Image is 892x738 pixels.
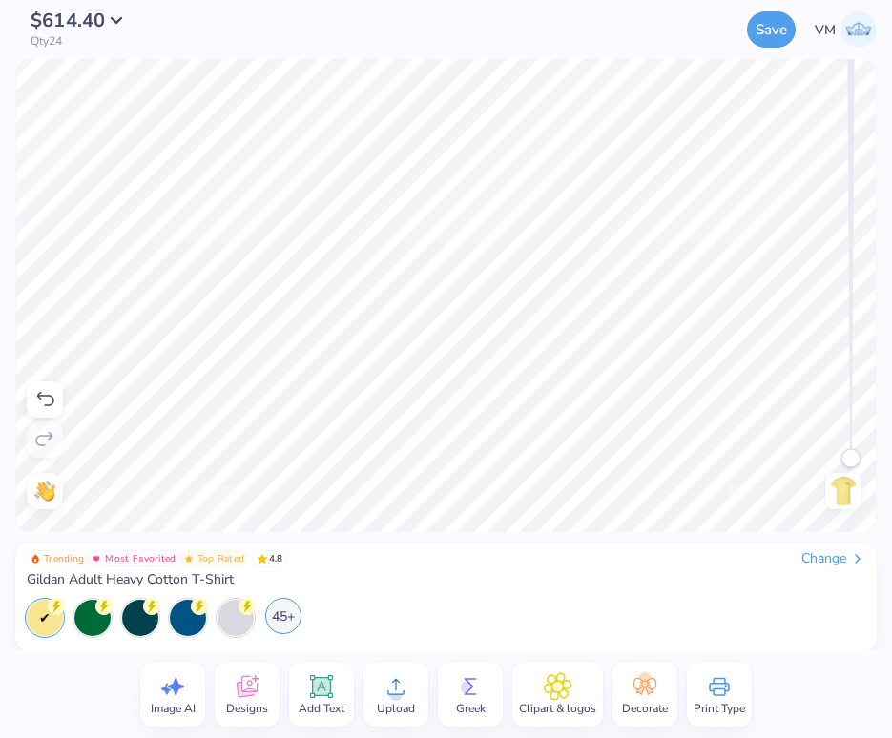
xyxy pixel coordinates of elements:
[694,701,745,716] span: Print Type
[519,701,596,716] span: Clipart & logos
[105,554,176,564] span: Most Favorited
[197,554,245,564] span: Top Rated
[840,11,877,48] img: Victoria Major
[31,554,40,564] img: Trending sort
[31,11,134,31] button: $614.40
[622,701,668,716] span: Decorate
[252,550,288,567] span: 4.8
[151,701,196,716] span: Image AI
[815,20,836,40] span: VM
[180,550,249,567] button: Badge Button
[456,701,486,716] span: Greek
[27,571,234,588] span: Gildan Adult Heavy Cotton T-Shirt
[92,554,101,564] img: Most Favorited sort
[226,701,268,716] span: Designs
[815,11,877,48] a: VM
[184,554,194,564] img: Top Rated sort
[31,8,105,33] span: $614.40
[27,550,88,567] button: Badge Button
[841,448,861,467] div: Accessibility label
[747,11,796,48] button: Save
[265,598,301,634] div: 45+
[828,476,859,506] img: Front
[377,701,415,716] span: Upload
[44,554,84,564] span: Trending
[88,550,179,567] button: Badge Button
[31,34,62,48] span: Qty 24
[299,701,344,716] span: Add Text
[801,550,865,567] div: Change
